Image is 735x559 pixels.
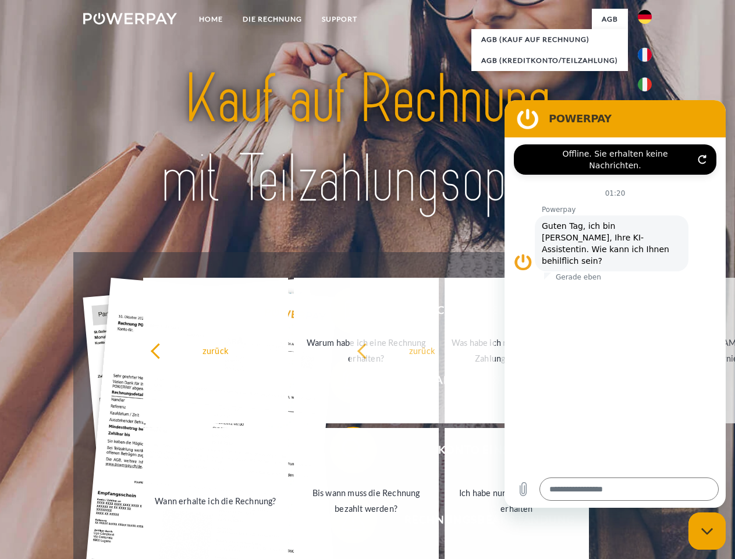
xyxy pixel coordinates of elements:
[111,56,624,223] img: title-powerpay_de.svg
[592,9,628,30] a: agb
[638,10,652,24] img: de
[452,485,583,516] div: Ich habe nur eine Teillieferung erhalten
[638,48,652,62] img: fr
[471,29,628,50] a: AGB (Kauf auf Rechnung)
[150,493,281,508] div: Wann erhalte ich die Rechnung?
[505,100,726,508] iframe: Messaging-Fenster
[471,50,628,71] a: AGB (Kreditkonto/Teilzahlung)
[357,342,488,358] div: zurück
[688,512,726,550] iframe: Schaltfläche zum Öffnen des Messaging-Fensters; Konversation läuft
[312,9,367,30] a: SUPPORT
[301,485,432,516] div: Bis wann muss die Rechnung bezahlt werden?
[638,77,652,91] img: it
[301,335,432,366] div: Warum habe ich eine Rechnung erhalten?
[233,9,312,30] a: DIE RECHNUNG
[150,342,281,358] div: zurück
[83,13,177,24] img: logo-powerpay-white.svg
[189,9,233,30] a: Home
